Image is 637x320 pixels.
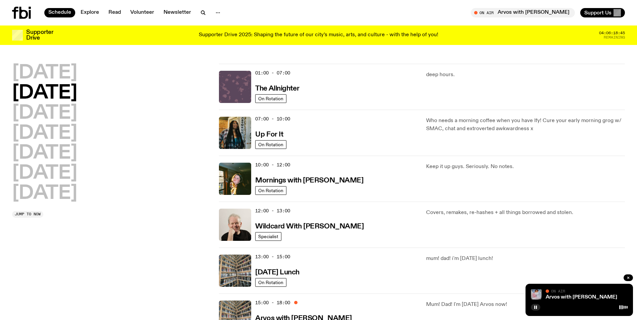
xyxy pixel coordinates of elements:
[255,177,363,184] h3: Mornings with [PERSON_NAME]
[255,70,290,76] span: 01:00 - 07:00
[255,140,286,149] a: On Rotation
[199,32,438,38] p: Supporter Drive 2025: Shaping the future of our city’s music, arts, and culture - with the help o...
[258,96,283,101] span: On Rotation
[219,117,251,149] img: Ify - a Brown Skin girl with black braided twists, looking up to the side with her tongue stickin...
[44,8,75,17] a: Schedule
[255,84,299,92] a: The Allnighter
[258,188,283,193] span: On Rotation
[258,280,283,285] span: On Rotation
[255,300,290,306] span: 15:00 - 18:00
[546,295,617,300] a: Arvos with [PERSON_NAME]
[219,163,251,195] img: Freya smiles coyly as she poses for the image.
[255,162,290,168] span: 10:00 - 12:00
[12,211,43,218] button: Jump to now
[255,186,286,195] a: On Rotation
[255,278,286,287] a: On Rotation
[426,71,625,79] p: deep hours.
[104,8,125,17] a: Read
[255,85,299,92] h3: The Allnighter
[255,254,290,260] span: 13:00 - 15:00
[599,31,625,35] span: 04:06:18:45
[258,234,278,239] span: Specialist
[12,144,77,163] button: [DATE]
[12,64,77,83] button: [DATE]
[255,116,290,122] span: 07:00 - 10:00
[551,289,565,293] span: On Air
[12,104,77,123] button: [DATE]
[12,184,77,203] button: [DATE]
[255,208,290,214] span: 12:00 - 13:00
[426,209,625,217] p: Covers, remakes, re-hashes + all things borrowed and stolen.
[219,255,251,287] img: A corner shot of the fbi music library
[26,30,53,41] h3: Supporter Drive
[255,176,363,184] a: Mornings with [PERSON_NAME]
[471,8,575,17] button: On AirArvos with [PERSON_NAME]
[77,8,103,17] a: Explore
[15,212,41,216] span: Jump to now
[160,8,195,17] a: Newsletter
[426,301,625,309] p: Mum! Dad! I'm [DATE] Arvos now!
[255,223,364,230] h3: Wildcard With [PERSON_NAME]
[255,269,300,276] h3: [DATE] Lunch
[12,164,77,183] button: [DATE]
[219,209,251,241] img: Stuart is smiling charmingly, wearing a black t-shirt against a stark white background.
[255,232,281,241] a: Specialist
[426,255,625,263] p: mum! dad! i'm [DATE] lunch!
[255,94,286,103] a: On Rotation
[255,268,300,276] a: [DATE] Lunch
[426,163,625,171] p: Keep it up guys. Seriously. No notes.
[12,84,77,103] button: [DATE]
[426,117,625,133] p: Who needs a morning coffee when you have Ify! Cure your early morning grog w/ SMAC, chat and extr...
[126,8,158,17] a: Volunteer
[584,10,611,16] span: Support Us
[255,222,364,230] a: Wildcard With [PERSON_NAME]
[580,8,625,17] button: Support Us
[258,142,283,147] span: On Rotation
[604,36,625,39] span: Remaining
[255,130,283,138] a: Up For It
[255,131,283,138] h3: Up For It
[12,124,77,143] button: [DATE]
